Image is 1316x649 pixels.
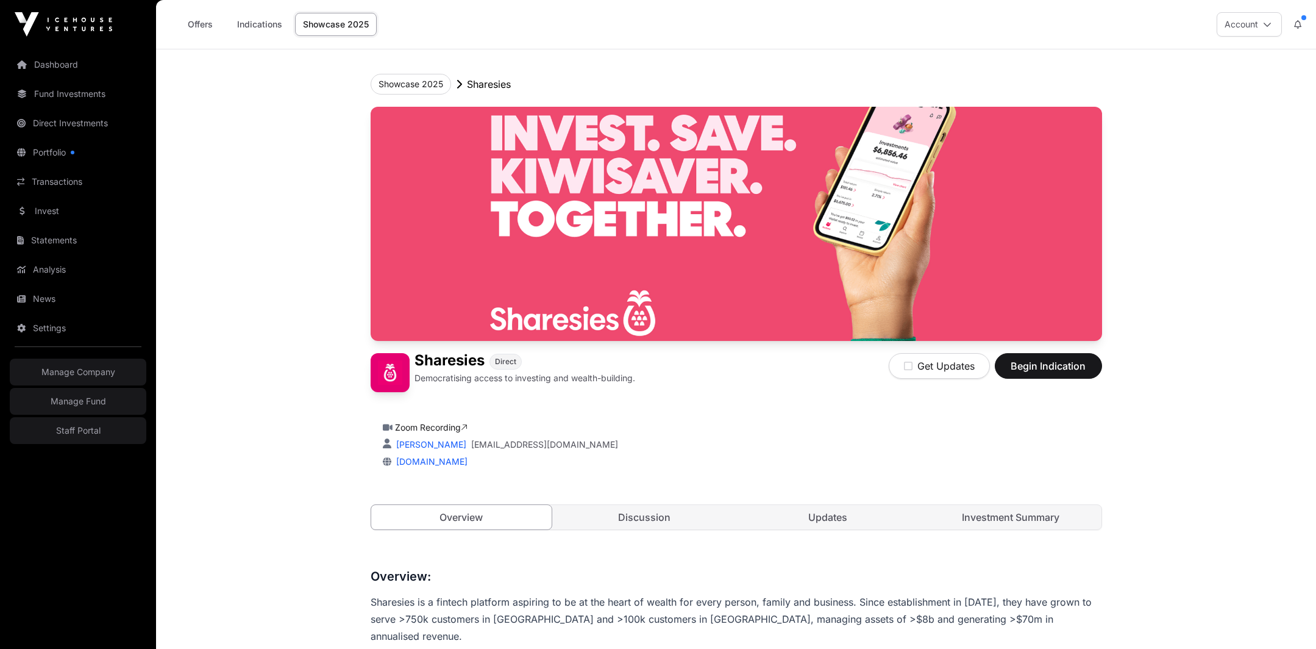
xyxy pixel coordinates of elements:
[295,13,377,36] a: Showcase 2025
[471,439,618,451] a: [EMAIL_ADDRESS][DOMAIN_NAME]
[738,505,919,529] a: Updates
[10,139,146,166] a: Portfolio
[394,439,466,450] a: [PERSON_NAME]
[920,505,1101,529] a: Investment Summary
[10,315,146,342] a: Settings
[391,456,468,467] a: [DOMAIN_NAME]
[10,198,146,224] a: Invest
[10,256,146,283] a: Analysis
[1010,359,1087,373] span: Begin Indication
[10,388,146,415] a: Manage Fund
[414,372,635,384] p: Democratising access to investing and wealth-building.
[10,110,146,137] a: Direct Investments
[10,417,146,444] a: Staff Portal
[10,285,146,312] a: News
[10,359,146,385] a: Manage Company
[371,593,1102,645] p: Sharesies is a fintech platform aspiring to be at the heart of wealth for every person, family an...
[1255,590,1316,649] iframe: Chat Widget
[554,505,735,529] a: Discussion
[371,107,1102,341] img: Sharesies
[10,81,146,107] a: Fund Investments
[414,353,485,370] h1: Sharesies
[15,12,112,37] img: Icehouse Ventures Logo
[10,168,146,195] a: Transactions
[395,422,468,432] a: Zoom Recording
[995,353,1102,379] button: Begin Indication
[995,365,1102,378] a: Begin Indication
[10,51,146,78] a: Dashboard
[467,77,511,91] p: Sharesies
[371,504,553,530] a: Overview
[371,505,1101,529] nav: Tabs
[10,227,146,254] a: Statements
[176,13,224,36] a: Offers
[371,567,1102,586] h3: Overview:
[371,353,410,392] img: Sharesies
[889,353,990,379] button: Get Updates
[495,357,516,367] span: Direct
[371,74,451,95] button: Showcase 2025
[1217,12,1282,37] button: Account
[229,13,290,36] a: Indications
